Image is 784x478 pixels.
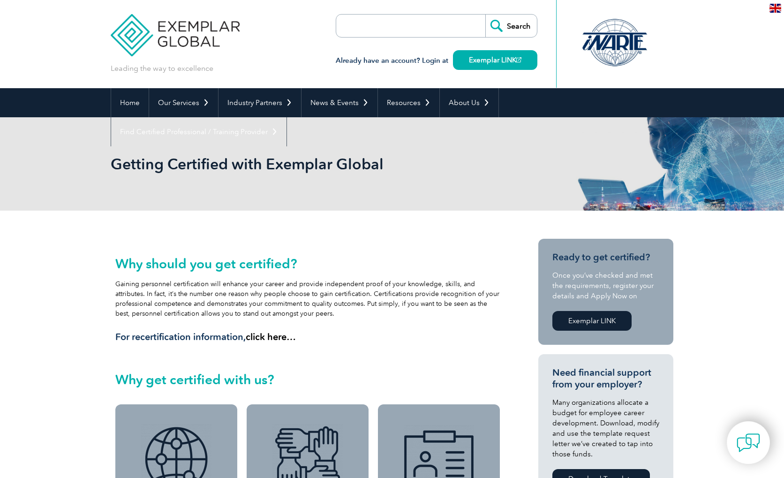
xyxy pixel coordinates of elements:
h3: Already have an account? Login at [336,55,537,67]
a: Home [111,88,149,117]
a: About Us [440,88,498,117]
a: Exemplar LINK [552,311,632,331]
img: en [769,4,781,13]
h2: Why get certified with us? [115,372,500,387]
a: click here… [246,331,296,342]
a: Industry Partners [219,88,301,117]
h3: Ready to get certified? [552,251,659,263]
img: contact-chat.png [737,431,760,455]
h1: Getting Certified with Exemplar Global [111,155,471,173]
a: Our Services [149,88,218,117]
a: News & Events [302,88,377,117]
a: Exemplar LINK [453,50,537,70]
a: Find Certified Professional / Training Provider [111,117,286,146]
h2: Why should you get certified? [115,256,500,271]
p: Once you’ve checked and met the requirements, register your details and Apply Now on [552,270,659,301]
input: Search [485,15,537,37]
div: Gaining personnel certification will enhance your career and provide independent proof of your kn... [115,256,500,343]
a: Resources [378,88,439,117]
h3: For recertification information, [115,331,500,343]
img: open_square.png [516,57,521,62]
p: Many organizations allocate a budget for employee career development. Download, modify and use th... [552,397,659,459]
h3: Need financial support from your employer? [552,367,659,390]
p: Leading the way to excellence [111,63,213,74]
